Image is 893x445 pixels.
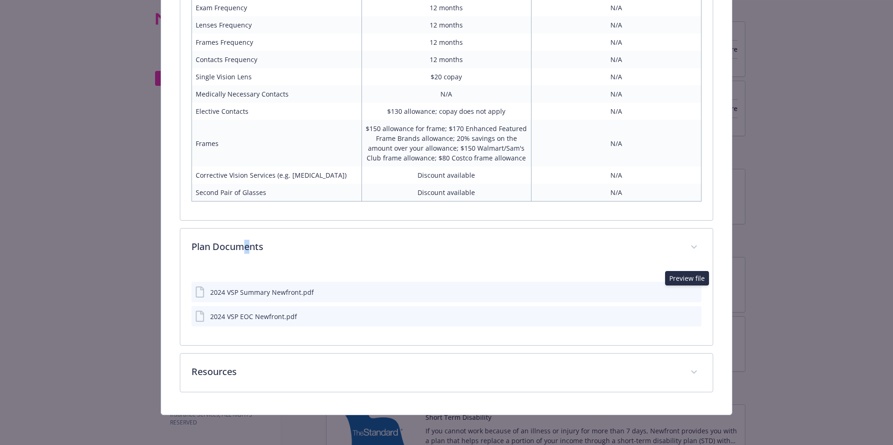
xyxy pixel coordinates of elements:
div: Resources [180,354,713,392]
td: N/A [532,68,702,85]
td: Elective Contacts [192,103,362,120]
button: preview file [687,287,698,297]
td: Frames Frequency [192,34,362,51]
td: $130 allowance; copay does not apply [361,103,532,120]
div: 2024 VSP EOC Newfront.pdf [210,312,297,321]
td: Discount available [361,184,532,202]
p: Plan Documents [191,240,679,254]
button: preview file [689,312,698,321]
div: Preview file [665,271,709,285]
td: 12 months [361,34,532,51]
td: 12 months [361,16,532,34]
td: $20 copay [361,68,532,85]
td: N/A [532,184,702,202]
td: Medically Necessary Contacts [192,85,362,103]
button: download file [674,312,682,321]
td: N/A [532,85,702,103]
div: Plan Documents [180,229,713,267]
td: Frames [192,120,362,167]
td: Lenses Frequency [192,16,362,34]
td: 12 months [361,51,532,68]
button: download file [673,287,680,297]
p: Resources [191,365,679,379]
div: 2024 VSP Summary Newfront.pdf [210,287,314,297]
td: Discount available [361,167,532,184]
td: Contacts Frequency [192,51,362,68]
td: $150 allowance for frame; $170 Enhanced Featured Frame Brands allowance; 20% savings on the amoun... [361,120,532,167]
td: N/A [532,120,702,167]
td: N/A [532,167,702,184]
td: Corrective Vision Services (e.g. [MEDICAL_DATA]) [192,167,362,184]
td: Single Vision Lens [192,68,362,85]
td: N/A [532,51,702,68]
td: N/A [532,34,702,51]
td: N/A [532,16,702,34]
td: N/A [361,85,532,103]
td: Second Pair of Glasses [192,184,362,202]
div: Plan Documents [180,267,713,345]
td: N/A [532,103,702,120]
